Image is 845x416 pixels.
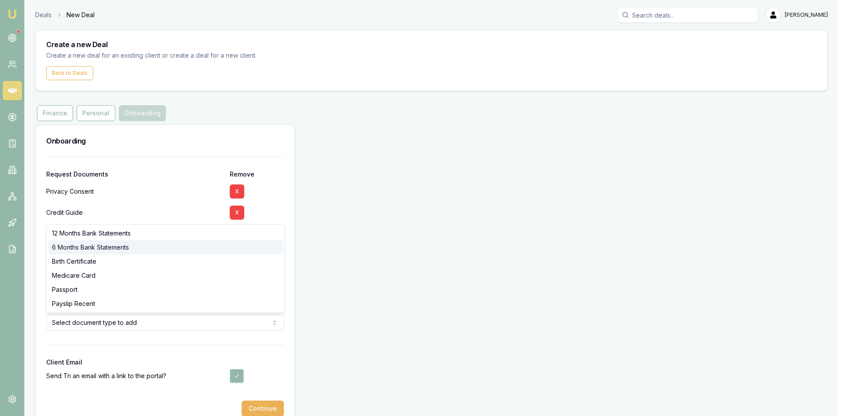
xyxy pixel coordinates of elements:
span: Medicare Card [52,271,96,280]
span: 6 Months Bank Statements [52,243,129,252]
span: Birth Certificate [52,257,96,266]
span: 12 Months Bank Statements [52,229,131,238]
span: Passport [52,285,77,294]
span: Payslip Recent [52,299,95,308]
